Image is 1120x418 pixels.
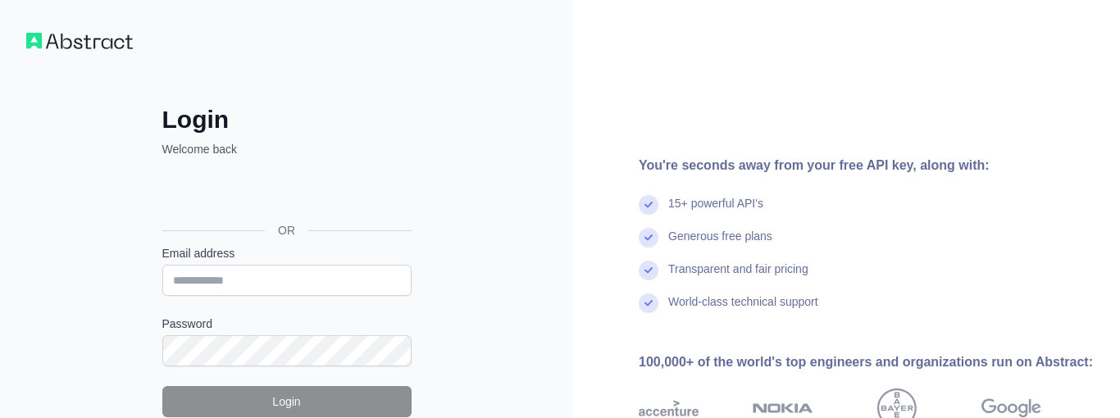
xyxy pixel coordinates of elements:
[639,195,658,215] img: check mark
[265,222,308,239] span: OR
[162,105,412,134] h2: Login
[162,141,412,157] p: Welcome back
[162,175,408,211] div: Acceder con Google. Se abre en una pestaña nueva
[639,156,1094,175] div: You're seconds away from your free API key, along with:
[639,261,658,280] img: check mark
[639,352,1094,372] div: 100,000+ of the world's top engineers and organizations run on Abstract:
[668,261,808,293] div: Transparent and fair pricing
[162,316,412,332] label: Password
[154,175,417,211] iframe: Botón de Acceder con Google
[668,293,818,326] div: World-class technical support
[26,33,133,49] img: Workflow
[668,195,763,228] div: 15+ powerful API's
[639,293,658,313] img: check mark
[639,228,658,248] img: check mark
[162,245,412,261] label: Email address
[668,228,772,261] div: Generous free plans
[162,386,412,417] button: Login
